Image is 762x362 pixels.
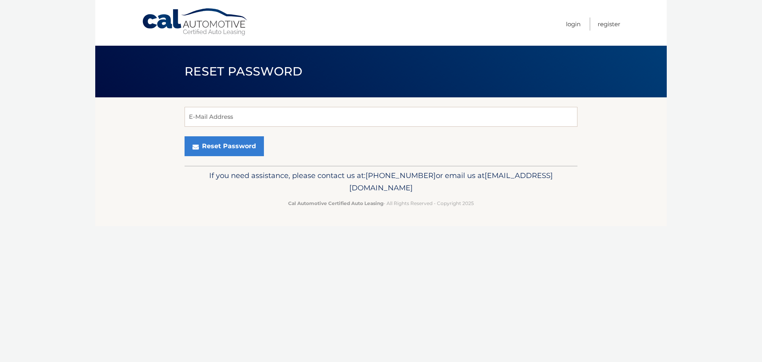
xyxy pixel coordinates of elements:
a: Cal Automotive [142,8,249,36]
p: If you need assistance, please contact us at: or email us at [190,169,572,195]
button: Reset Password [185,136,264,156]
span: [PHONE_NUMBER] [366,171,436,180]
strong: Cal Automotive Certified Auto Leasing [288,200,383,206]
span: Reset Password [185,64,302,79]
p: - All Rights Reserved - Copyright 2025 [190,199,572,207]
input: E-Mail Address [185,107,577,127]
a: Login [566,17,581,31]
a: Register [598,17,620,31]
